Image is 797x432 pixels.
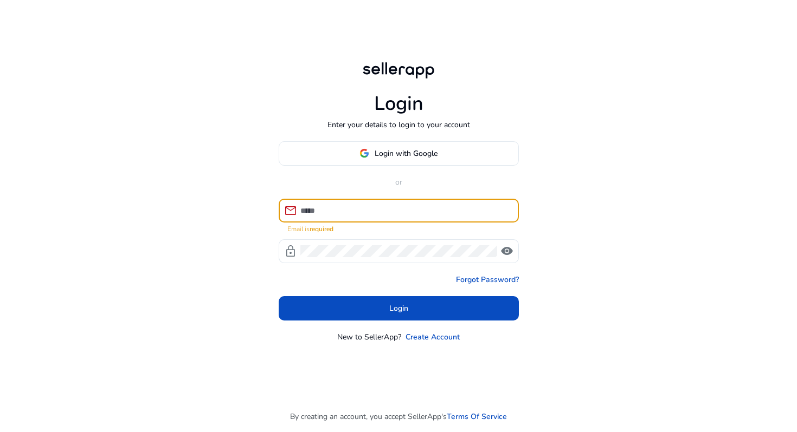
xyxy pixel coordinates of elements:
a: Create Account [406,331,460,343]
span: mail [284,204,297,217]
p: or [279,176,519,188]
span: visibility [500,245,513,258]
span: Login with Google [375,148,438,159]
p: New to SellerApp? [337,331,401,343]
strong: required [310,225,333,233]
a: Forgot Password? [456,274,519,285]
span: lock [284,245,297,258]
button: Login with Google [279,141,519,166]
img: google-logo.svg [359,148,369,158]
button: Login [279,296,519,320]
a: Terms Of Service [447,411,507,422]
span: Login [389,303,408,314]
p: Enter your details to login to your account [327,119,470,130]
h1: Login [374,92,423,115]
mat-error: Email is [287,222,510,234]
